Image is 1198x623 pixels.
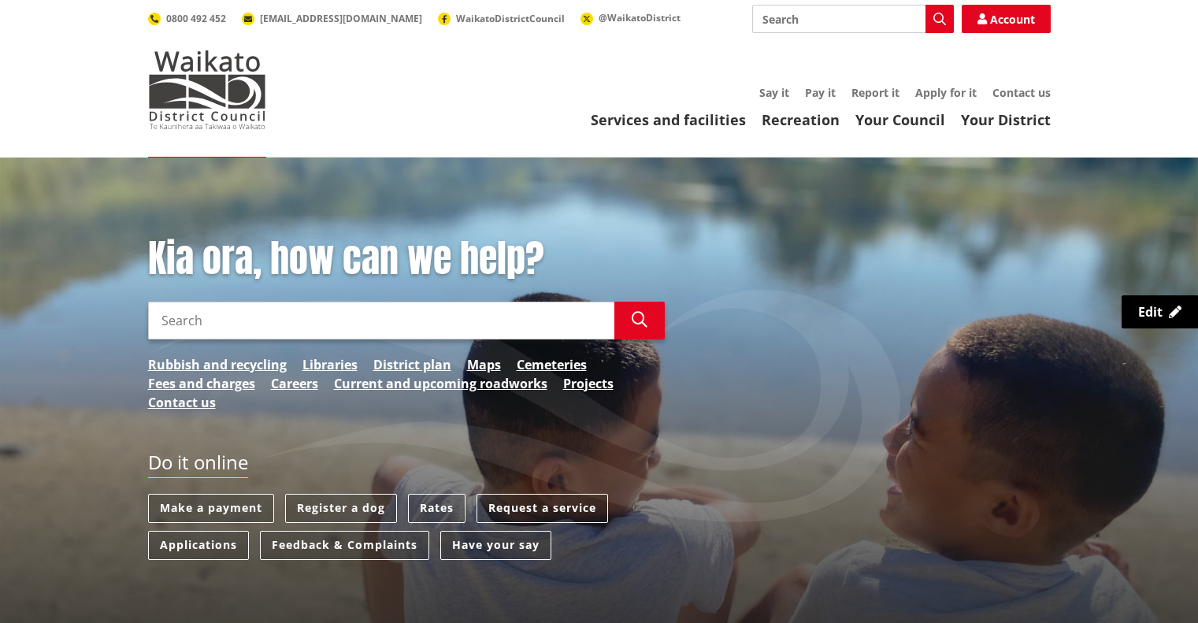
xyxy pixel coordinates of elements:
[148,531,249,560] a: Applications
[1122,295,1198,328] a: Edit
[260,12,422,25] span: [EMAIL_ADDRESS][DOMAIN_NAME]
[456,12,565,25] span: WaikatoDistrictCouncil
[599,11,681,24] span: @WaikatoDistrict
[148,374,255,393] a: Fees and charges
[805,85,836,100] a: Pay it
[148,50,266,129] img: Waikato District Council - Te Kaunihera aa Takiwaa o Waikato
[440,531,551,560] a: Have your say
[962,5,1051,33] a: Account
[242,12,422,25] a: [EMAIL_ADDRESS][DOMAIN_NAME]
[148,355,287,374] a: Rubbish and recycling
[334,374,547,393] a: Current and upcoming roadworks
[438,12,565,25] a: WaikatoDistrictCouncil
[759,85,789,100] a: Say it
[285,494,397,523] a: Register a dog
[477,494,608,523] a: Request a service
[961,110,1051,129] a: Your District
[563,374,614,393] a: Projects
[260,531,429,560] a: Feedback & Complaints
[271,374,318,393] a: Careers
[408,494,465,523] a: Rates
[855,110,945,129] a: Your Council
[467,355,501,374] a: Maps
[752,5,954,33] input: Search input
[591,110,746,129] a: Services and facilities
[851,85,899,100] a: Report it
[148,494,274,523] a: Make a payment
[148,302,614,339] input: Search input
[302,355,358,374] a: Libraries
[1138,303,1163,321] span: Edit
[992,85,1051,100] a: Contact us
[762,110,840,129] a: Recreation
[148,236,665,282] h1: Kia ora, how can we help?
[148,12,226,25] a: 0800 492 452
[148,451,248,479] h2: Do it online
[166,12,226,25] span: 0800 492 452
[915,85,977,100] a: Apply for it
[580,11,681,24] a: @WaikatoDistrict
[148,393,216,412] a: Contact us
[373,355,451,374] a: District plan
[517,355,587,374] a: Cemeteries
